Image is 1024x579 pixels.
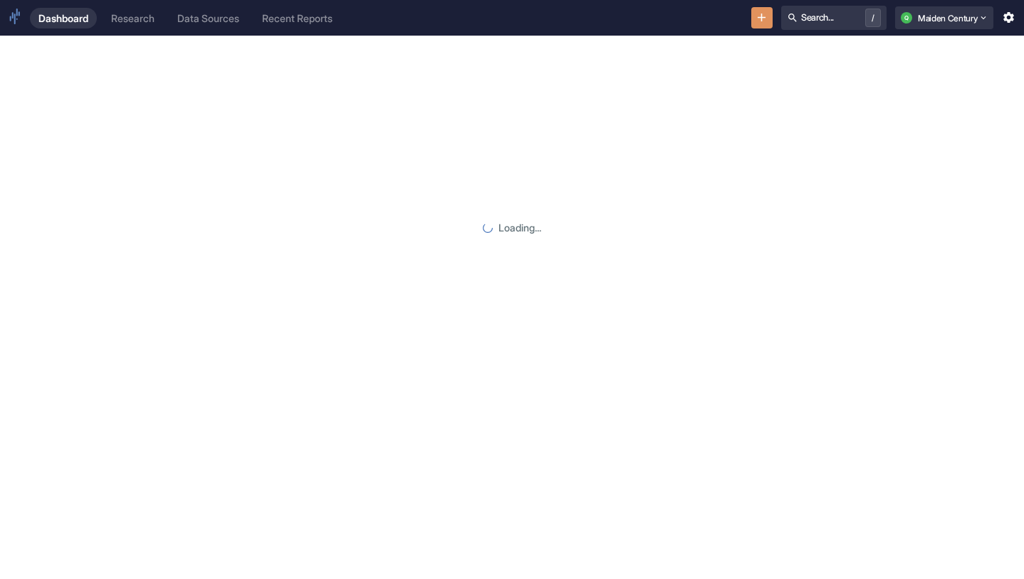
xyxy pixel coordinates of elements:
a: Dashboard [30,8,97,28]
a: Research [103,8,163,28]
div: Recent Reports [262,12,333,24]
p: Loading... [498,220,541,235]
button: Search.../ [781,6,887,30]
button: New Resource [751,7,773,29]
button: QMaiden Century [895,6,993,29]
div: Research [111,12,155,24]
a: Data Sources [169,8,248,28]
div: Q [901,12,912,24]
div: Data Sources [177,12,239,24]
a: Recent Reports [254,8,341,28]
div: Dashboard [38,12,88,24]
